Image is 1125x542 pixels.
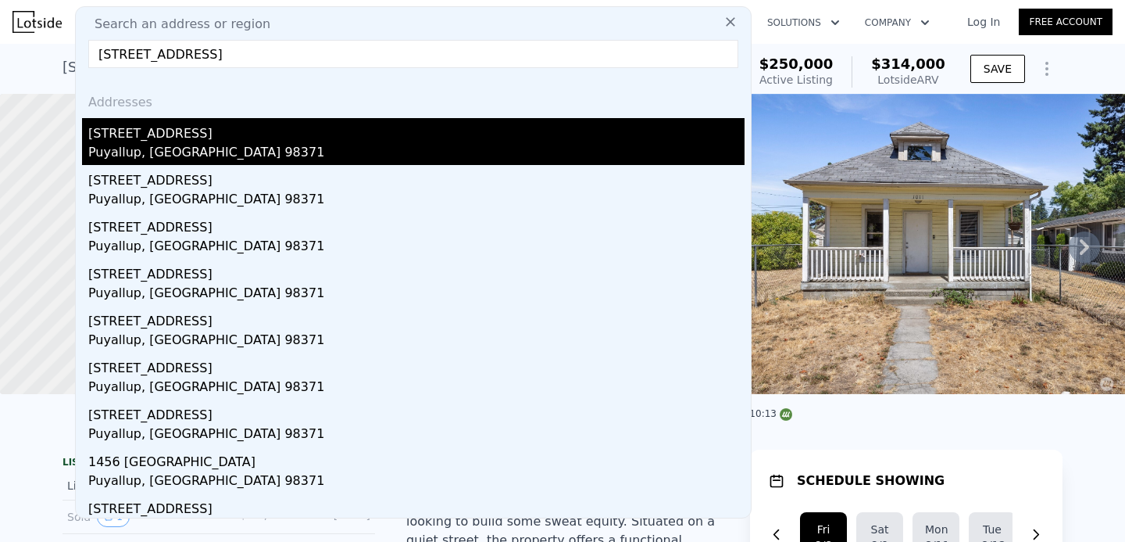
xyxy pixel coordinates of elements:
[925,522,947,537] div: Mon
[88,118,745,143] div: [STREET_ADDRESS]
[88,425,745,447] div: Puyallup, [GEOGRAPHIC_DATA] 98371
[62,456,375,472] div: LISTING & SALE HISTORY
[812,522,834,537] div: Fri
[871,72,945,88] div: Lotside ARV
[62,56,345,78] div: [STREET_ADDRESS] , Tacoma , WA 98404
[88,40,738,68] input: Enter an address, city, region, neighborhood or zip code
[948,14,1019,30] a: Log In
[88,447,745,472] div: 1456 [GEOGRAPHIC_DATA]
[970,55,1025,83] button: SAVE
[981,522,1003,537] div: Tue
[88,143,745,165] div: Puyallup, [GEOGRAPHIC_DATA] 98371
[67,507,206,527] div: Sold
[88,472,745,494] div: Puyallup, [GEOGRAPHIC_DATA] 98371
[88,212,745,237] div: [STREET_ADDRESS]
[88,190,745,212] div: Puyallup, [GEOGRAPHIC_DATA] 98371
[780,408,792,421] img: NWMLS Logo
[88,284,745,306] div: Puyallup, [GEOGRAPHIC_DATA] 98371
[869,522,891,537] div: Sat
[88,353,745,378] div: [STREET_ADDRESS]
[88,306,745,331] div: [STREET_ADDRESS]
[88,259,745,284] div: [STREET_ADDRESS]
[88,378,745,400] div: Puyallup, [GEOGRAPHIC_DATA] 98371
[88,494,745,519] div: [STREET_ADDRESS]
[759,56,834,72] span: $250,000
[755,9,852,37] button: Solutions
[88,400,745,425] div: [STREET_ADDRESS]
[852,9,942,37] button: Company
[12,11,62,33] img: Lotside
[67,478,206,494] div: Listed
[82,81,745,118] div: Addresses
[759,74,833,86] span: Active Listing
[88,237,745,259] div: Puyallup, [GEOGRAPHIC_DATA] 98371
[1019,9,1112,35] a: Free Account
[797,472,945,490] h1: SCHEDULE SHOWING
[871,56,945,72] span: $314,000
[1031,53,1062,84] button: Show Options
[82,15,270,34] span: Search an address or region
[88,165,745,190] div: [STREET_ADDRESS]
[88,331,745,353] div: Puyallup, [GEOGRAPHIC_DATA] 98371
